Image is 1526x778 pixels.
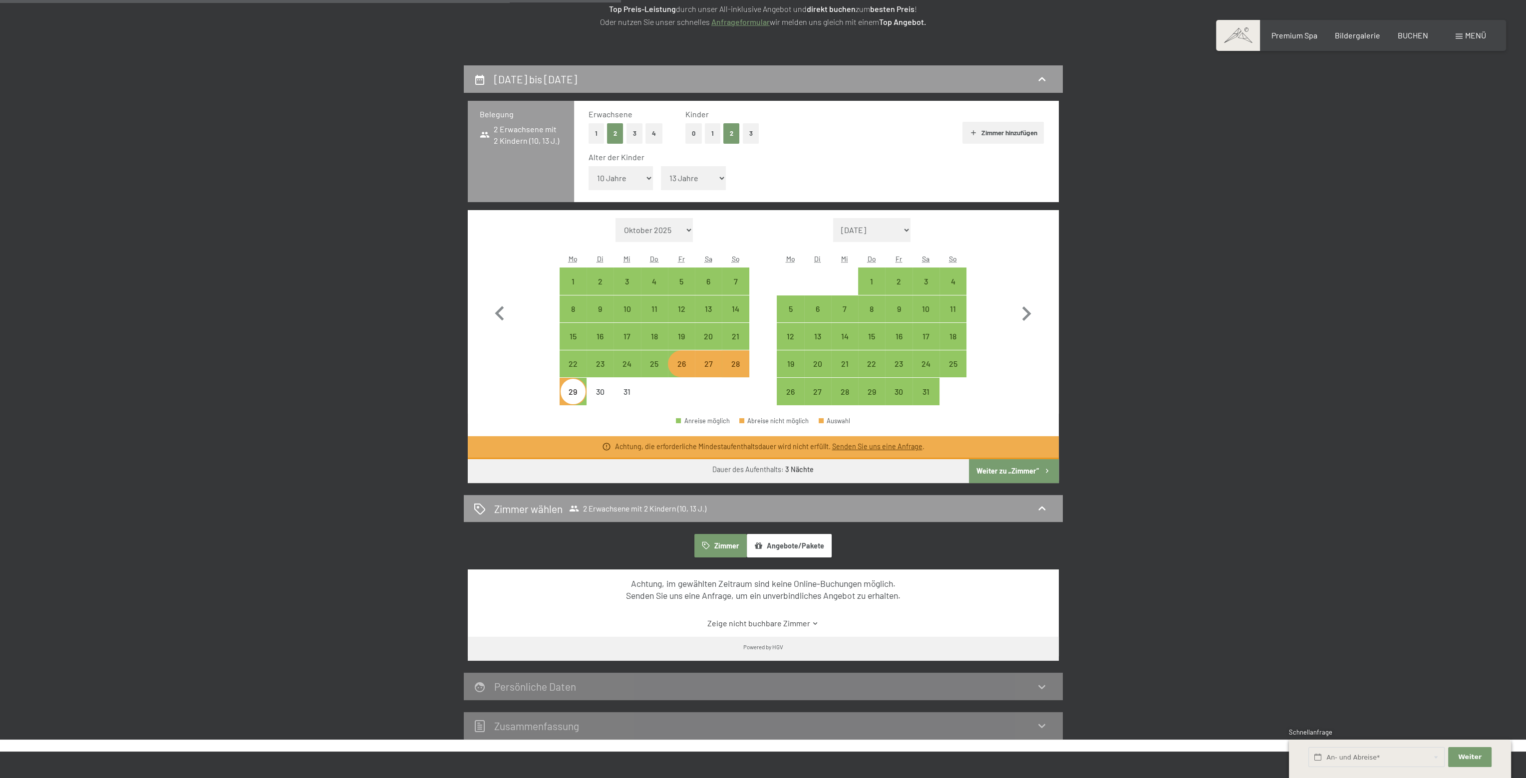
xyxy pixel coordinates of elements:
[804,295,831,322] div: Tue Jan 06 2026
[695,323,722,350] div: Sat Dec 20 2025
[859,388,884,413] div: 29
[831,295,858,322] div: Wed Jan 07 2026
[494,680,576,693] h2: Persönliche Daten
[676,418,730,424] div: Anreise möglich
[777,378,804,405] div: Mon Jan 26 2026
[480,109,562,120] h3: Belegung
[747,534,832,557] button: Angebote/Pakete
[614,332,639,357] div: 17
[722,295,749,322] div: Sun Dec 14 2025
[696,332,721,357] div: 20
[777,350,804,377] div: Mon Jan 19 2026
[669,305,694,330] div: 12
[1335,30,1380,40] a: Bildergalerie
[832,360,857,385] div: 21
[485,618,1041,629] a: Zeige nicht buchbare Zimmer
[695,295,722,322] div: Sat Dec 13 2025
[560,350,587,377] div: Mon Dec 22 2025
[914,305,938,330] div: 10
[885,378,912,405] div: Anreise möglich
[939,267,966,294] div: Sun Jan 04 2026
[743,123,759,144] button: 3
[722,323,749,350] div: Anreise möglich
[858,295,885,322] div: Thu Jan 08 2026
[641,267,668,294] div: Thu Dec 04 2025
[1465,30,1486,40] span: Menü
[913,323,939,350] div: Anreise möglich
[587,295,613,322] div: Anreise möglich
[778,360,803,385] div: 19
[885,267,912,294] div: Anreise möglich
[805,305,830,330] div: 6
[569,504,706,514] span: 2 Erwachsene mit 2 Kindern (10, 13 J.)
[832,388,857,413] div: 28
[804,350,831,377] div: Tue Jan 20 2026
[1012,218,1041,406] button: Nächster Monat
[913,267,939,294] div: Sat Jan 03 2026
[485,218,514,406] button: Vorheriger Monat
[613,323,640,350] div: Anreise möglich
[879,17,926,26] strong: Top Angebot.
[722,267,749,294] div: Anreise möglich
[913,295,939,322] div: Sat Jan 10 2026
[587,350,613,377] div: Anreise möglich
[668,350,695,377] div: Anreise möglich
[913,378,939,405] div: Anreise möglich
[831,323,858,350] div: Wed Jan 14 2026
[832,332,857,357] div: 14
[588,360,612,385] div: 23
[587,350,613,377] div: Tue Dec 23 2025
[712,465,814,475] div: Dauer des Aufenthalts:
[896,255,902,263] abbr: Freitag
[589,123,604,144] button: 1
[939,323,966,350] div: Sun Jan 18 2026
[722,350,749,377] div: Sun Dec 28 2025
[939,295,966,322] div: Anreise möglich
[778,305,803,330] div: 5
[613,295,640,322] div: Anreise möglich
[668,295,695,322] div: Anreise möglich
[494,502,563,516] h2: Zimmer wählen
[723,305,748,330] div: 14
[858,267,885,294] div: Anreise möglich
[777,350,804,377] div: Anreise möglich
[561,388,586,413] div: 29
[685,109,709,119] span: Kinder
[722,295,749,322] div: Anreise möglich
[914,388,938,413] div: 31
[587,267,613,294] div: Tue Dec 02 2025
[939,323,966,350] div: Anreise möglich
[626,123,643,144] button: 3
[858,378,885,405] div: Thu Jan 29 2026
[832,442,922,451] a: Senden Sie uns eine Anfrage
[588,388,612,413] div: 30
[668,323,695,350] div: Fri Dec 19 2025
[1271,30,1317,40] span: Premium Spa
[778,388,803,413] div: 26
[831,323,858,350] div: Anreise möglich
[561,332,586,357] div: 15
[560,323,587,350] div: Mon Dec 15 2025
[939,350,966,377] div: Anreise möglich
[613,378,640,405] div: Wed Dec 31 2025
[641,323,668,350] div: Anreise möglich
[914,277,938,302] div: 3
[641,267,668,294] div: Anreise möglich
[886,388,911,413] div: 30
[886,360,911,385] div: 23
[722,350,749,377] div: Anreise möglich
[613,267,640,294] div: Wed Dec 03 2025
[940,305,965,330] div: 11
[669,277,694,302] div: 5
[870,4,915,13] strong: besten Preis
[561,360,586,385] div: 22
[723,360,748,385] div: 28
[859,332,884,357] div: 15
[868,255,876,263] abbr: Donnerstag
[831,350,858,377] div: Wed Jan 21 2026
[885,295,912,322] div: Fri Jan 09 2026
[641,350,668,377] div: Thu Dec 25 2025
[678,255,684,263] abbr: Freitag
[885,267,912,294] div: Fri Jan 02 2026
